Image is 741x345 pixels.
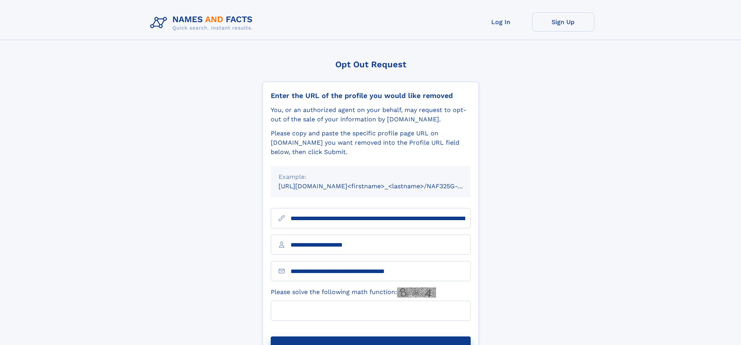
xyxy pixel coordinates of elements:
div: Enter the URL of the profile you would like removed [271,91,471,100]
div: Example: [279,172,463,182]
a: Sign Up [532,12,594,32]
div: Opt Out Request [263,60,479,69]
div: Please copy and paste the specific profile page URL on [DOMAIN_NAME] you want removed into the Pr... [271,129,471,157]
small: [URL][DOMAIN_NAME]<firstname>_<lastname>/NAF325G-xxxxxxxx [279,182,485,190]
img: Logo Names and Facts [147,12,259,33]
label: Please solve the following math function: [271,287,436,298]
div: You, or an authorized agent on your behalf, may request to opt-out of the sale of your informatio... [271,105,471,124]
a: Log In [470,12,532,32]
